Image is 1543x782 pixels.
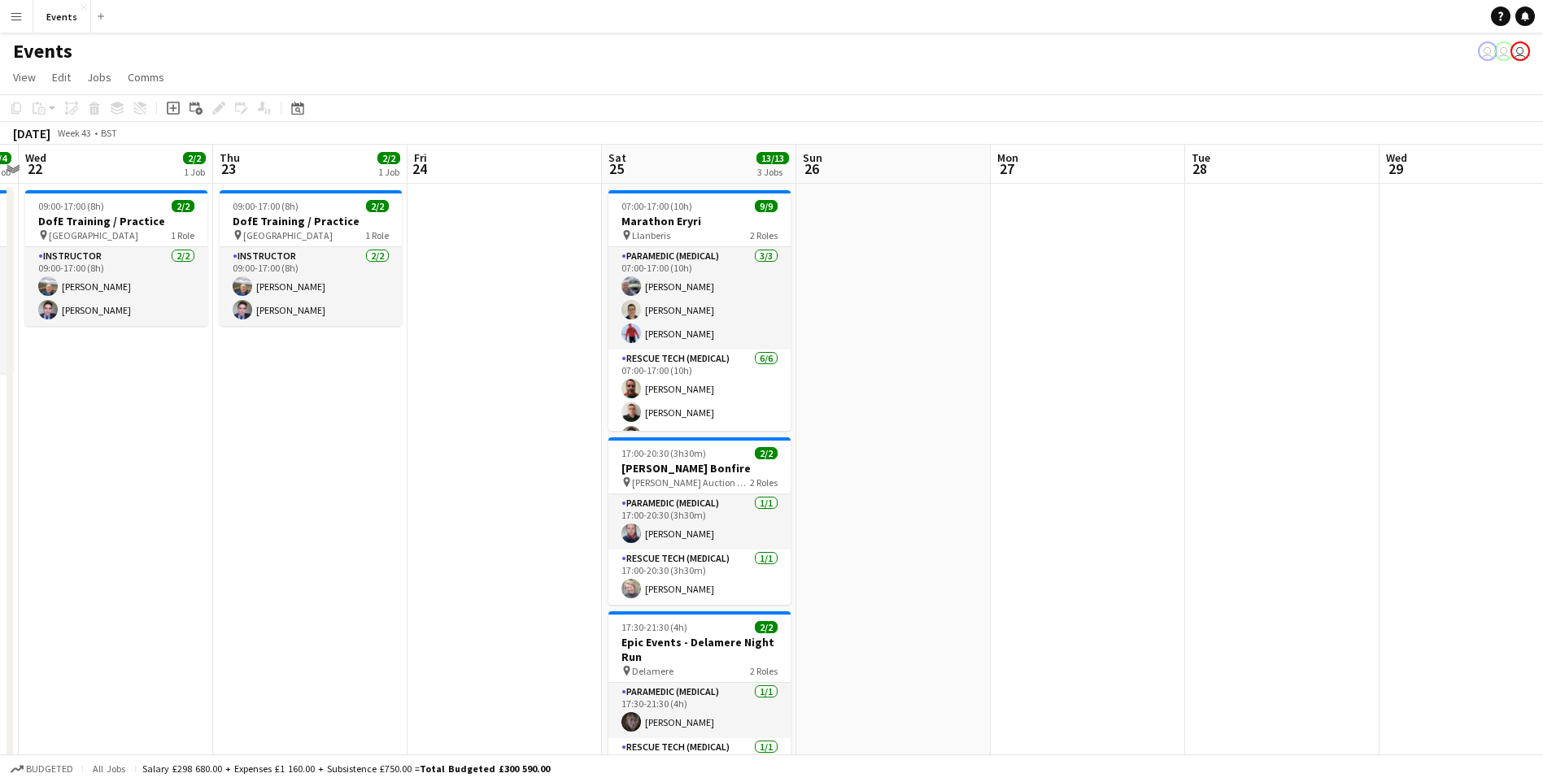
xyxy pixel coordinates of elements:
a: Jobs [81,67,118,88]
button: Budgeted [8,760,76,778]
div: Salary £298 680.00 + Expenses £1 160.00 + Subsistence £750.00 = [142,762,550,775]
span: View [13,70,36,85]
a: Edit [46,67,77,88]
span: Comms [128,70,164,85]
div: BST [101,127,117,139]
span: Budgeted [26,763,73,775]
span: Total Budgeted £300 590.00 [420,762,550,775]
h1: Events [13,39,72,63]
span: Week 43 [54,127,94,139]
app-user-avatar: Paul Wilmore [1494,41,1514,61]
span: Jobs [87,70,111,85]
span: Edit [52,70,71,85]
button: Events [33,1,91,33]
a: View [7,67,42,88]
a: Comms [121,67,171,88]
app-user-avatar: Paul Wilmore [1510,41,1530,61]
div: [DATE] [13,125,50,141]
app-user-avatar: Paul Wilmore [1478,41,1497,61]
span: All jobs [89,762,129,775]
